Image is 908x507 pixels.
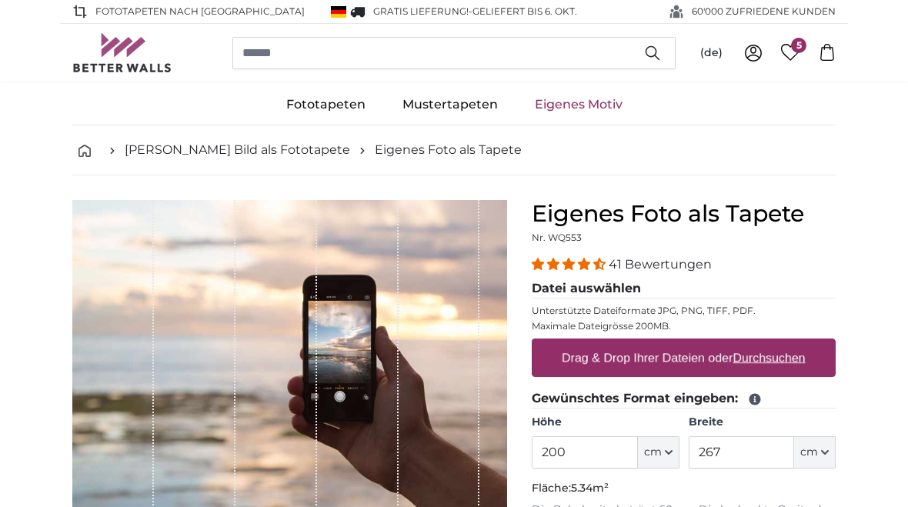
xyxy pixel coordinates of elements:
span: Nr. WQ553 [532,232,582,243]
label: Höhe [532,415,679,430]
span: cm [644,445,662,460]
span: 5.34m² [571,481,609,495]
span: 41 Bewertungen [609,257,712,272]
img: Betterwalls [72,33,172,72]
p: Maximale Dateigrösse 200MB. [532,320,836,332]
h1: Eigenes Foto als Tapete [532,200,836,228]
button: cm [794,436,836,469]
span: cm [800,445,818,460]
a: Eigenes Foto als Tapete [375,141,522,159]
button: (de) [688,39,735,67]
span: GRATIS Lieferung! [373,5,469,17]
label: Breite [689,415,836,430]
a: Eigenes Motiv [516,85,641,125]
span: Fototapeten nach [GEOGRAPHIC_DATA] [95,5,305,18]
a: Fototapeten [268,85,384,125]
label: Drag & Drop Ihrer Dateien oder [556,342,812,373]
u: Durchsuchen [733,351,806,364]
span: Geliefert bis 6. Okt. [472,5,577,17]
span: 4.39 stars [532,257,609,272]
a: Mustertapeten [384,85,516,125]
legend: Gewünschtes Format eingeben: [532,389,836,409]
legend: Datei auswählen [532,279,836,299]
nav: breadcrumbs [72,125,836,175]
span: 60'000 ZUFRIEDENE KUNDEN [692,5,836,18]
span: - [469,5,577,17]
a: [PERSON_NAME] Bild als Fototapete [125,141,350,159]
img: Deutschland [331,6,346,18]
button: cm [638,436,679,469]
p: Fläche: [532,481,836,496]
p: Unterstützte Dateiformate JPG, PNG, TIFF, PDF. [532,305,836,317]
span: 5 [791,38,806,53]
